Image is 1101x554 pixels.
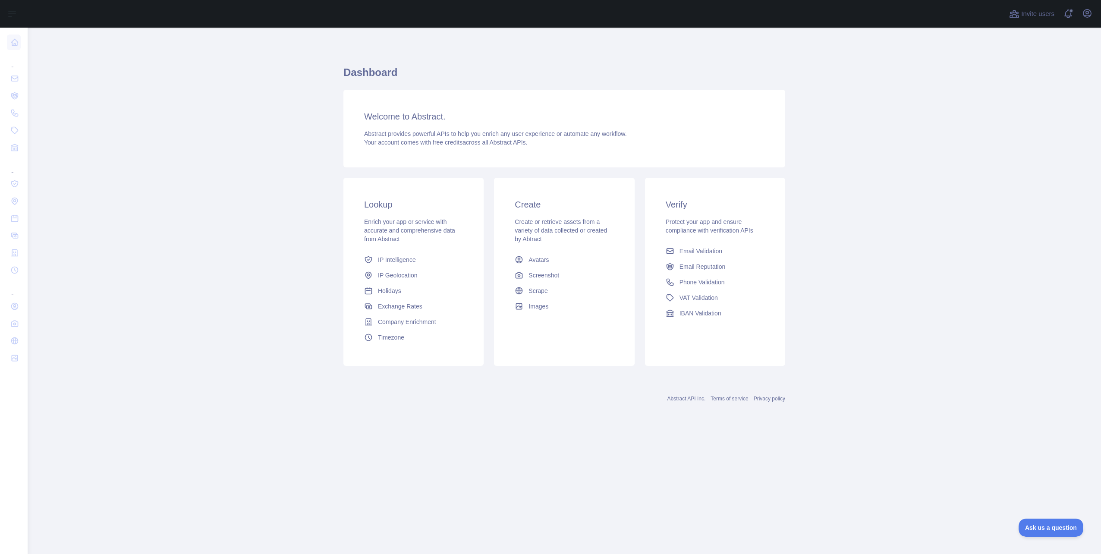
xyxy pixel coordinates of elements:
div: ... [7,157,21,174]
span: Images [528,302,548,311]
span: IP Geolocation [378,271,418,280]
a: Company Enrichment [361,314,466,330]
h3: Create [515,198,613,211]
span: Create or retrieve assets from a variety of data collected or created by Abtract [515,218,607,242]
span: Invite users [1021,9,1054,19]
a: Exchange Rates [361,299,466,314]
span: Abstract provides powerful APIs to help you enrich any user experience or automate any workflow. [364,130,627,137]
span: Avatars [528,255,549,264]
span: Protect your app and ensure compliance with verification APIs [666,218,753,234]
a: Images [511,299,617,314]
span: free credits [433,139,462,146]
h3: Lookup [364,198,463,211]
span: Timezone [378,333,404,342]
button: Invite users [1007,7,1056,21]
h3: Welcome to Abstract. [364,110,764,123]
span: Screenshot [528,271,559,280]
h3: Verify [666,198,764,211]
span: Holidays [378,286,401,295]
a: Phone Validation [662,274,768,290]
span: Email Validation [679,247,722,255]
iframe: Toggle Customer Support [1019,519,1084,537]
a: Email Validation [662,243,768,259]
a: IP Geolocation [361,268,466,283]
span: Your account comes with across all Abstract APIs. [364,139,527,146]
a: Abstract API Inc. [667,396,706,402]
a: Timezone [361,330,466,345]
span: VAT Validation [679,293,718,302]
a: Holidays [361,283,466,299]
span: Exchange Rates [378,302,422,311]
a: Screenshot [511,268,617,283]
a: Email Reputation [662,259,768,274]
span: Scrape [528,286,547,295]
a: Privacy policy [754,396,785,402]
a: Terms of service [711,396,748,402]
a: IBAN Validation [662,305,768,321]
span: Email Reputation [679,262,726,271]
div: ... [7,280,21,297]
span: Enrich your app or service with accurate and comprehensive data from Abstract [364,218,455,242]
h1: Dashboard [343,66,785,86]
div: ... [7,52,21,69]
span: Phone Validation [679,278,725,286]
span: IP Intelligence [378,255,416,264]
span: Company Enrichment [378,318,436,326]
a: Scrape [511,283,617,299]
a: VAT Validation [662,290,768,305]
a: Avatars [511,252,617,268]
a: IP Intelligence [361,252,466,268]
span: IBAN Validation [679,309,721,318]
